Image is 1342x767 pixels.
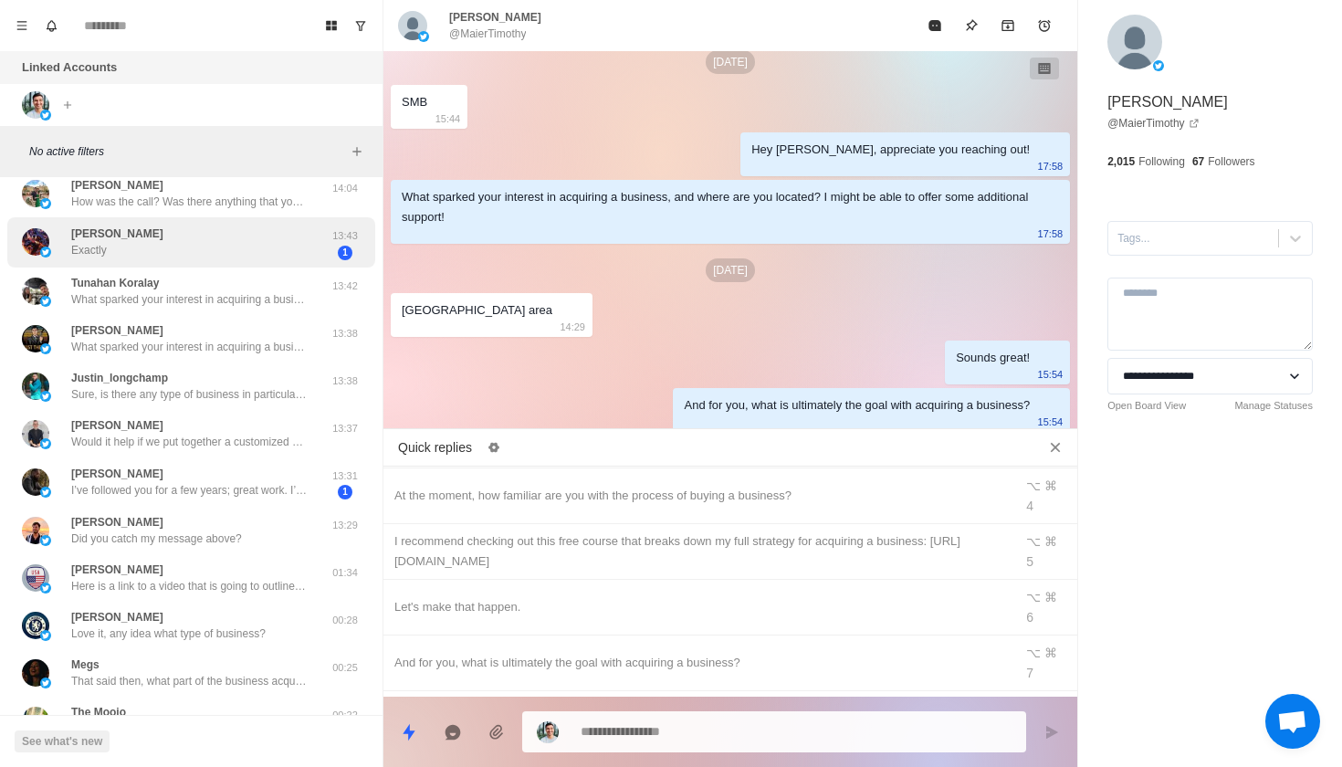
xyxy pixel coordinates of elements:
[1265,694,1320,749] div: Open chat
[71,482,309,499] p: I’ve followed you for a few years; great work. I’m in the PE space mainly focused on VC. I would ...
[71,673,309,689] p: That said then, what part of the business acquisitions process do you feel you’ll need the most g...
[394,531,1002,572] div: I recommend checking out this free course that breaks down my full strategy for acquiring a busin...
[71,531,242,547] p: Did you catch my message above?
[338,246,352,260] span: 1
[956,348,1030,368] div: Sounds great!
[71,434,309,450] p: Would it help if we put together a customized game plan that clearly outlines how to find, evalua...
[71,609,163,625] p: [PERSON_NAME]
[1038,156,1064,176] p: 17:58
[322,373,368,389] p: 13:38
[706,50,755,74] p: [DATE]
[71,226,163,242] p: [PERSON_NAME]
[435,714,471,751] button: Reply with AI
[1041,433,1070,462] button: Close quick replies
[398,438,472,457] p: Quick replies
[40,296,51,307] img: picture
[7,11,37,40] button: Menu
[322,228,368,244] p: 13:43
[71,322,163,339] p: [PERSON_NAME]
[917,7,953,44] button: Mark as read
[1107,115,1199,131] a: @MaierTimothy
[71,657,100,673] p: Megs
[40,630,51,641] img: picture
[391,714,427,751] button: Quick replies
[1033,714,1070,751] button: Send message
[40,247,51,257] img: picture
[394,597,1002,617] div: Let's make that happen.
[478,714,515,751] button: Add media
[322,660,368,676] p: 00:25
[418,31,429,42] img: picture
[22,707,49,734] img: picture
[394,486,1002,506] div: At the moment, how familiar are you with the process of buying a business?
[402,300,552,320] div: [GEOGRAPHIC_DATA] area
[322,613,368,628] p: 00:28
[1038,364,1064,384] p: 15:54
[29,143,346,160] p: No active filters
[71,291,309,308] p: What sparked your interest in acquiring a business, and where are you located? I might be able to...
[537,721,559,743] img: picture
[71,339,309,355] p: What sparked your interest in acquiring a business, and where are you located? I might be able to...
[71,466,163,482] p: [PERSON_NAME]
[1138,153,1185,170] p: Following
[22,228,49,256] img: picture
[1234,398,1313,414] a: Manage Statuses
[449,9,541,26] p: [PERSON_NAME]
[40,343,51,354] img: picture
[22,180,49,207] img: picture
[1026,531,1066,572] div: ⌥ ⌘ 5
[22,564,49,592] img: picture
[40,198,51,209] img: picture
[449,26,526,42] p: @MaierTimothy
[322,278,368,294] p: 13:42
[1107,91,1228,113] p: [PERSON_NAME]
[71,275,159,291] p: Tunahan Koralay
[71,386,309,403] p: Sure, is there any type of business in particular you're interested in owning?
[398,11,427,40] img: picture
[22,659,49,687] img: picture
[1107,153,1135,170] p: 2,015
[706,258,755,282] p: [DATE]
[40,391,51,402] img: picture
[684,395,1030,415] div: And for you, what is ultimately the goal with acquiring a business?
[322,708,368,723] p: 00:22
[71,578,309,594] p: Here is a link to a video that is going to outline in more depth, what we do and how we can help,...
[990,7,1026,44] button: Archive
[40,487,51,498] img: picture
[71,625,266,642] p: Love it, any idea what type of business?
[40,110,51,121] img: picture
[71,417,163,434] p: [PERSON_NAME]
[435,109,461,129] p: 15:44
[322,468,368,484] p: 13:31
[1026,587,1066,627] div: ⌥ ⌘ 6
[71,370,168,386] p: Justin_longchamp
[1192,153,1204,170] p: 67
[322,326,368,341] p: 13:38
[22,58,117,77] p: Linked Accounts
[37,11,66,40] button: Notifications
[1153,60,1164,71] img: picture
[40,438,51,449] img: picture
[346,141,368,163] button: Add filters
[560,317,585,337] p: 14:29
[71,194,309,210] p: How was the call? Was there anything that you would like us to clarify, or do you have any additi...
[1026,7,1063,44] button: Add reminder
[322,181,368,196] p: 14:04
[1038,224,1064,244] p: 17:58
[322,518,368,533] p: 13:29
[1107,398,1186,414] a: Open Board View
[22,517,49,544] img: picture
[57,94,79,116] button: Add account
[40,535,51,546] img: picture
[40,583,51,594] img: picture
[40,678,51,688] img: picture
[71,704,126,720] p: The Moojo
[22,325,49,352] img: picture
[402,187,1030,227] div: What sparked your interest in acquiring a business, and where are you located? I might be able to...
[402,92,427,112] div: SMB
[15,730,110,752] button: See what's new
[1107,15,1162,69] img: picture
[338,485,352,499] span: 1
[346,11,375,40] button: Show unread conversations
[394,653,1002,673] div: And for you, what is ultimately the goal with acquiring a business?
